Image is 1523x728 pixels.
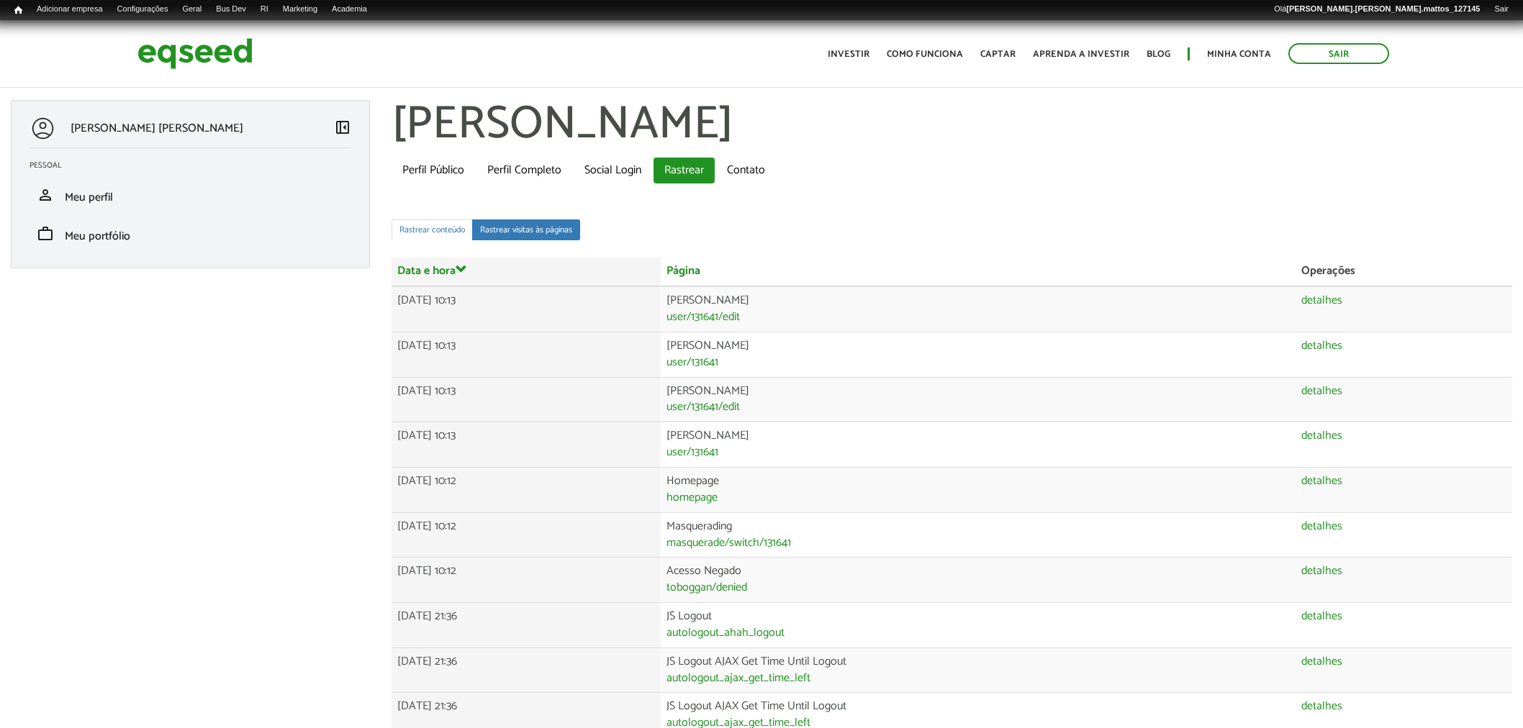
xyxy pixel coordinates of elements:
[666,627,785,639] a: autologout_ahah_logout
[1267,4,1487,15] a: Olá[PERSON_NAME].[PERSON_NAME].mattos_127145
[392,332,661,377] td: [DATE] 10:13
[30,161,362,170] h2: Pessoal
[828,50,869,59] a: Investir
[37,186,54,204] span: person
[1147,50,1170,59] a: Blog
[666,447,718,458] a: user/131641
[666,582,747,593] a: toboggan/denied
[1301,295,1342,306] a: detalhes
[654,158,715,183] a: Rastrear
[1301,656,1342,668] a: detalhes
[392,158,475,183] a: Perfil Público
[1286,4,1480,13] strong: [PERSON_NAME].[PERSON_NAME].mattos_127145
[137,35,253,73] img: EqSeed
[1033,50,1129,59] a: Aprenda a investir
[276,4,325,15] a: Marketing
[392,558,661,603] td: [DATE] 10:12
[661,422,1295,468] td: [PERSON_NAME]
[661,286,1295,332] td: [PERSON_NAME]
[30,4,110,15] a: Adicionar empresa
[65,188,113,207] span: Meu perfil
[334,119,351,139] a: Colapsar menu
[71,122,243,135] p: [PERSON_NAME] [PERSON_NAME]
[666,537,791,549] a: masquerade/switch/131641
[209,4,253,15] a: Bus Dev
[716,158,776,183] a: Contato
[666,357,718,368] a: user/131641
[666,401,740,413] a: user/131641/edit
[392,286,661,332] td: [DATE] 10:13
[661,512,1295,558] td: Masquerading
[1301,565,1342,577] a: detalhes
[1288,43,1389,64] a: Sair
[661,558,1295,603] td: Acesso Negado
[392,512,661,558] td: [DATE] 10:12
[37,225,54,242] span: work
[574,158,652,183] a: Social Login
[7,4,30,17] a: Início
[392,100,1512,150] h1: [PERSON_NAME]
[661,603,1295,648] td: JS Logout
[19,176,362,214] li: Meu perfil
[325,4,374,15] a: Academia
[666,265,700,277] a: Página
[666,673,810,684] a: autologout_ajax_get_time_left
[980,50,1016,59] a: Captar
[392,647,661,693] td: [DATE] 21:36
[1487,4,1516,15] a: Sair
[392,422,661,468] td: [DATE] 10:13
[397,263,467,277] a: Data e hora
[30,225,351,242] a: workMeu portfólio
[30,186,351,204] a: personMeu perfil
[392,603,661,648] td: [DATE] 21:36
[661,377,1295,422] td: [PERSON_NAME]
[1301,386,1342,397] a: detalhes
[334,119,351,136] span: left_panel_close
[1301,430,1342,442] a: detalhes
[1301,611,1342,622] a: detalhes
[1301,521,1342,532] a: detalhes
[253,4,276,15] a: RI
[661,647,1295,693] td: JS Logout AJAX Get Time Until Logout
[1301,701,1342,712] a: detalhes
[887,50,963,59] a: Como funciona
[392,219,473,240] a: Rastrear conteúdo
[1301,340,1342,352] a: detalhes
[14,5,22,15] span: Início
[1301,476,1342,487] a: detalhes
[1207,50,1271,59] a: Minha conta
[110,4,176,15] a: Configurações
[476,158,572,183] a: Perfil Completo
[666,311,740,323] a: user/131641/edit
[175,4,209,15] a: Geral
[1296,258,1512,286] th: Operações
[392,467,661,512] td: [DATE] 10:12
[19,214,362,253] li: Meu portfólio
[65,227,130,246] span: Meu portfólio
[472,219,580,240] a: Rastrear visitas às páginas
[392,377,661,422] td: [DATE] 10:13
[661,332,1295,377] td: [PERSON_NAME]
[661,467,1295,512] td: Homepage
[666,492,718,504] a: homepage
